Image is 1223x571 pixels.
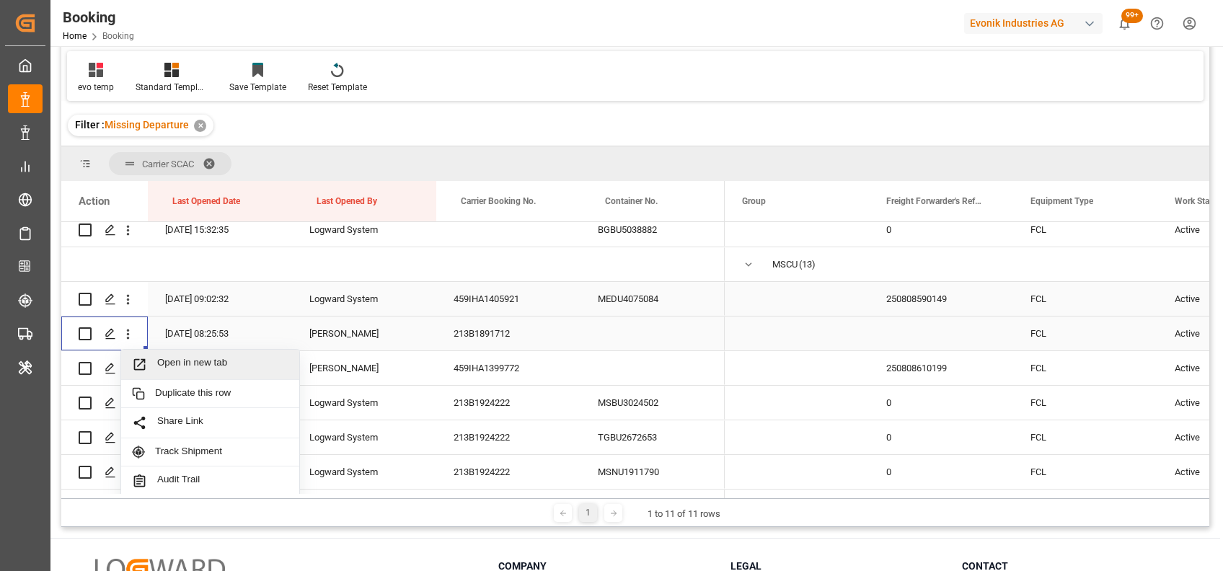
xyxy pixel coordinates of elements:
div: Press SPACE to select this row. [61,490,725,524]
div: Logward System [292,282,436,316]
div: Evonik Industries AG [964,13,1103,34]
div: 213B1924222 [436,386,580,420]
button: Help Center [1141,7,1173,40]
div: Press SPACE to select this row. [61,282,725,317]
div: Reset Template [308,81,367,94]
span: Last Opened By [317,196,377,206]
div: 213B1924222 [436,455,580,489]
span: Container No. [605,196,658,206]
span: (13) [799,248,816,281]
span: Work Status [1175,196,1222,206]
div: Action [79,195,110,208]
div: FCL [1013,490,1157,523]
div: Press SPACE to select this row. [61,351,725,386]
div: 1 to 11 of 11 rows [648,507,720,521]
div: [PERSON_NAME] [292,317,436,350]
div: 250808610199 [869,351,1013,385]
div: MSCU [772,248,798,281]
div: 250808590149 [869,282,1013,316]
div: BGBU5038882 [580,213,725,247]
div: 459IHA1405921 [436,282,580,316]
div: Press SPACE to select this row. [61,455,725,490]
div: Logward System [292,490,436,523]
button: Evonik Industries AG [964,9,1108,37]
span: Last Opened Date [172,196,240,206]
div: MSNU1059106 [580,490,725,523]
div: 0 [869,213,1013,247]
div: [DATE] 09:02:32 [148,282,292,316]
span: Carrier SCAC [142,159,194,169]
div: FCL [1013,455,1157,489]
span: Group [742,196,766,206]
div: Logward System [292,213,436,247]
span: Equipment Type [1030,196,1093,206]
div: FCL [1013,420,1157,454]
div: MSBU3024502 [580,386,725,420]
div: 0 [869,490,1013,523]
div: FCL [1013,317,1157,350]
div: [DATE] 08:25:53 [148,317,292,350]
div: 213B1924222 [436,420,580,454]
div: Standard Templates [136,81,208,94]
div: [PERSON_NAME] [292,351,436,385]
div: ✕ [194,120,206,132]
div: Logward System [292,386,436,420]
div: 213B1891712 [436,317,580,350]
div: Press SPACE to select this row. [61,386,725,420]
div: FCL [1013,386,1157,420]
div: MSNU1911790 [580,455,725,489]
div: Booking [63,6,134,28]
div: 459IHA1399772 [436,351,580,385]
div: evo temp [78,81,114,94]
div: Press SPACE to select this row. [61,420,725,455]
button: show 339 new notifications [1108,7,1141,40]
div: MEDU4075084 [580,282,725,316]
div: Press SPACE to select this row. [61,213,725,247]
div: 213B1924222 [436,490,580,523]
div: 0 [869,455,1013,489]
div: [DATE] 15:32:35 [148,213,292,247]
span: Freight Forwarder's Reference No. [886,196,983,206]
span: Missing Departure [105,119,189,130]
div: 1 [579,504,597,522]
div: Save Template [229,81,286,94]
span: Carrier Booking No. [461,196,536,206]
div: TGBU2672653 [580,420,725,454]
div: FCL [1013,213,1157,247]
span: Filter : [75,119,105,130]
div: FCL [1013,351,1157,385]
div: Logward System [292,420,436,454]
div: Press SPACE to select this row. [61,317,725,351]
div: Press SPACE to select this row. [61,247,725,282]
div: FCL [1013,282,1157,316]
div: 0 [869,386,1013,420]
div: 0 [869,420,1013,454]
div: Logward System [292,455,436,489]
span: 99+ [1121,9,1143,23]
a: Home [63,31,87,41]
